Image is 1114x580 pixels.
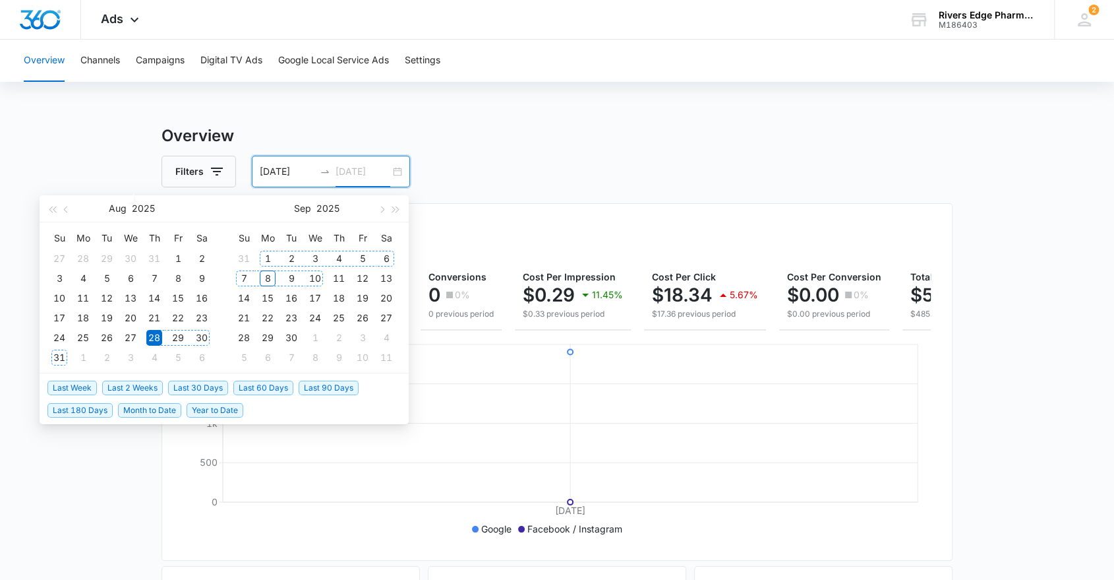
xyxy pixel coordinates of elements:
p: Google [481,522,512,536]
td: 2025-08-04 [71,269,95,288]
td: 2025-09-26 [351,308,374,328]
p: $485.96 previous period [910,308,1031,320]
p: $17.36 previous period [652,308,758,320]
div: 5 [170,350,186,366]
td: 2025-08-10 [47,288,71,308]
td: 2025-08-18 [71,308,95,328]
div: 29 [99,251,115,267]
p: 0% [455,290,470,300]
tspan: 500 [200,457,218,468]
td: 2025-08-20 [119,308,142,328]
td: 2025-10-02 [327,328,351,348]
div: 11 [75,290,91,306]
td: 2025-10-04 [374,328,398,348]
p: 0 previous period [428,308,494,320]
td: 2025-09-02 [95,348,119,368]
td: 2025-08-15 [166,288,190,308]
tspan: [DATE] [555,505,585,516]
td: 2025-09-07 [232,269,256,288]
td: 2025-09-22 [256,308,279,328]
th: Su [47,228,71,249]
button: Filters [161,156,236,187]
div: 13 [378,271,394,286]
td: 2025-09-27 [374,308,398,328]
td: 2025-09-16 [279,288,303,308]
div: 25 [75,330,91,346]
p: $0.29 [523,284,575,306]
div: 8 [307,350,323,366]
td: 2025-09-17 [303,288,327,308]
td: 2025-08-13 [119,288,142,308]
td: 2025-09-30 [279,328,303,348]
div: 14 [146,290,162,306]
div: 19 [99,310,115,326]
td: 2025-09-11 [327,269,351,288]
td: 2025-10-06 [256,348,279,368]
div: 28 [236,330,252,346]
td: 2025-08-31 [232,249,256,269]
div: 18 [75,310,91,326]
th: Fr [166,228,190,249]
span: Last 180 Days [47,403,113,418]
td: 2025-08-21 [142,308,166,328]
td: 2025-07-27 [47,249,71,269]
div: 1 [170,251,186,267]
td: 2025-09-25 [327,308,351,328]
div: 6 [378,251,394,267]
div: 3 [123,350,138,366]
span: to [320,166,330,177]
button: Overview [24,40,65,82]
th: Th [142,228,166,249]
td: 2025-09-04 [142,348,166,368]
p: 11.45% [592,290,623,300]
td: 2025-08-24 [47,328,71,348]
div: 24 [307,310,323,326]
button: Channels [80,40,120,82]
span: Last 30 Days [168,381,228,395]
div: 8 [170,271,186,286]
div: 27 [51,251,67,267]
div: 21 [146,310,162,326]
div: 1 [75,350,91,366]
td: 2025-08-17 [47,308,71,328]
span: Last Week [47,381,97,395]
div: 8 [260,271,276,286]
button: Settings [405,40,440,82]
td: 2025-07-30 [119,249,142,269]
div: 4 [331,251,347,267]
div: 20 [378,290,394,306]
div: 26 [355,310,370,326]
div: 10 [307,271,323,286]
div: 16 [283,290,299,306]
button: 2025 [132,195,155,222]
div: 25 [331,310,347,326]
div: 2 [283,251,299,267]
td: 2025-10-11 [374,348,398,368]
div: 10 [51,290,67,306]
div: 30 [194,330,210,346]
div: 19 [355,290,370,306]
div: 2 [331,330,347,346]
td: 2025-10-10 [351,348,374,368]
td: 2025-09-28 [232,328,256,348]
td: 2025-08-26 [95,328,119,348]
div: 13 [123,290,138,306]
td: 2025-09-03 [303,249,327,269]
td: 2025-09-04 [327,249,351,269]
div: 7 [283,350,299,366]
p: Facebook / Instagram [527,522,622,536]
div: 6 [194,350,210,366]
td: 2025-08-02 [190,249,214,269]
td: 2025-07-29 [95,249,119,269]
div: 31 [51,350,67,366]
p: $0.00 [787,284,839,306]
span: Last 60 Days [233,381,293,395]
div: 20 [123,310,138,326]
td: 2025-09-05 [351,249,374,269]
div: 14 [236,290,252,306]
p: $0.00 previous period [787,308,881,320]
td: 2025-09-19 [351,288,374,308]
div: 12 [99,290,115,306]
td: 2025-10-07 [279,348,303,368]
p: $0.33 previous period [523,308,623,320]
